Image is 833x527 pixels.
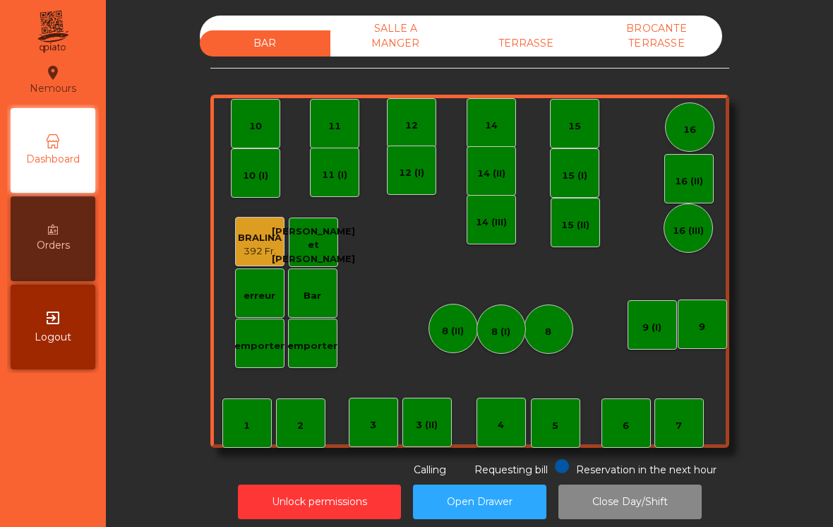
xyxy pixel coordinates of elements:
[37,238,70,253] span: Orders
[416,418,438,432] div: 3 (II)
[699,320,705,334] div: 9
[477,167,505,181] div: 14 (II)
[370,418,376,432] div: 3
[35,7,70,57] img: qpiato
[673,224,704,238] div: 16 (III)
[243,169,268,183] div: 10 (I)
[562,169,587,183] div: 15 (I)
[304,289,321,303] div: Bar
[675,174,703,189] div: 16 (II)
[413,485,546,519] button: Open Drawer
[592,16,722,57] div: BROCANTE TERRASSE
[405,119,418,133] div: 12
[642,321,661,335] div: 9 (I)
[476,215,507,230] div: 14 (III)
[200,30,330,57] div: BAR
[44,309,61,326] i: exit_to_app
[287,339,337,353] div: emporter
[545,325,551,339] div: 8
[558,485,702,519] button: Close Day/Shift
[461,30,592,57] div: TERRASSE
[498,418,504,432] div: 4
[330,16,461,57] div: SALLE A MANGER
[576,463,717,476] span: Reservation in the next hour
[683,123,696,137] div: 16
[244,419,250,433] div: 1
[328,119,341,134] div: 11
[26,152,80,167] span: Dashboard
[272,225,355,266] div: [PERSON_NAME] et [PERSON_NAME]
[442,324,464,338] div: 8 (II)
[35,330,71,345] span: Logout
[474,463,548,476] span: Requesting bill
[399,166,424,180] div: 12 (I)
[568,119,581,134] div: 15
[676,419,682,433] div: 7
[234,339,284,353] div: emporter
[491,325,510,339] div: 8 (I)
[623,419,629,433] div: 6
[238,485,401,519] button: Unlock permissions
[561,218,589,232] div: 15 (II)
[485,119,498,133] div: 14
[414,463,446,476] span: Calling
[30,62,76,97] div: Nemours
[238,244,282,259] div: 392 Fr.
[322,168,347,182] div: 11 (I)
[244,289,275,303] div: erreur
[297,419,304,433] div: 2
[238,231,282,245] div: BRALINA
[44,64,61,81] i: location_on
[552,419,558,433] div: 5
[249,119,262,134] div: 10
